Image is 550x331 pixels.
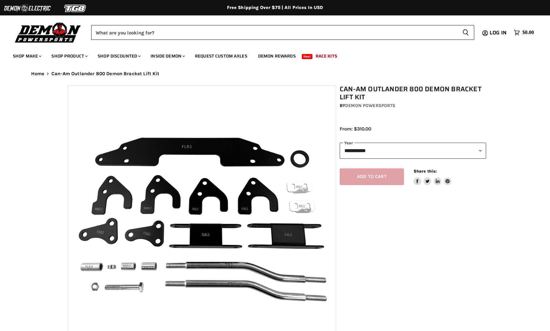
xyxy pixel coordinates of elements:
a: Shop Product [47,49,92,63]
a: Request Custom Axles [190,49,252,63]
div: Free Shipping Over $75 | All Prices In USD [18,5,532,11]
div: by [340,102,486,109]
a: $0.00 [511,28,537,37]
a: Home [31,71,45,76]
a: Race Kits [311,49,342,63]
img: TGB Logo 2 [51,2,100,14]
h1: Can-Am Outlander 800 Demon Bracket Lift Kit [340,85,486,101]
a: Inside Demon [146,49,189,63]
select: year [340,143,486,158]
img: Demon Powersports [13,21,83,44]
a: Demon Rewards [253,49,301,63]
aside: Share this: [414,168,452,185]
button: Search [457,25,474,40]
span: Share this: [414,169,437,174]
span: New! [302,54,313,59]
img: Demon Electric Logo 2 [3,2,51,14]
a: Log in [487,30,511,36]
ul: Main menu [8,47,532,63]
nav: Breadcrumbs [18,71,532,76]
span: Log in [490,29,507,37]
span: From: $310.00 [340,126,371,132]
span: Can-Am Outlander 800 Demon Bracket Lift Kit [51,71,159,76]
a: Demon Powersports [345,103,395,108]
a: Shop Discounted [93,49,144,63]
input: Search [91,25,457,40]
form: Product [91,25,474,40]
span: $0.00 [522,30,534,36]
a: Shop Make [8,49,45,63]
